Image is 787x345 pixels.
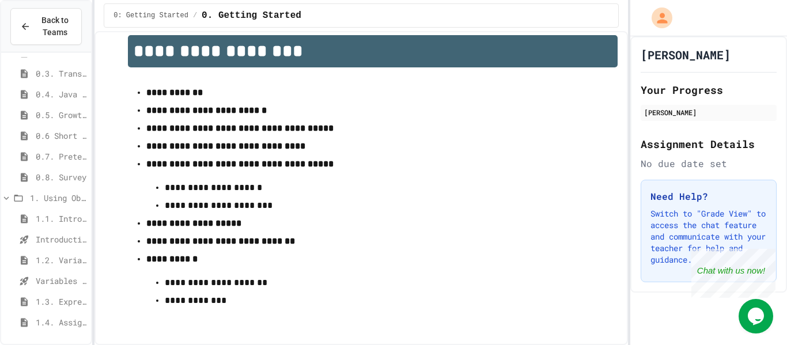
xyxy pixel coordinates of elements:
h2: Your Progress [641,82,777,98]
span: 0.4. Java Development Environments [36,88,86,100]
h3: Need Help? [650,189,767,203]
span: Back to Teams [37,14,72,39]
span: Variables and Data Types - Quiz [36,275,86,287]
span: 1.4. Assignment and Input [36,316,86,328]
div: [PERSON_NAME] [644,107,773,117]
span: 0.5. Growth Mindset and Pair Programming [36,109,86,121]
span: 0.8. Survey [36,171,86,183]
iframe: chat widget [739,299,775,333]
button: Back to Teams [10,8,82,45]
p: Switch to "Grade View" to access the chat feature and communicate with your teacher for help and ... [650,208,767,266]
span: 1.2. Variables and Data Types [36,254,86,266]
span: 0.7. Pretest for the AP CSA Exam [36,150,86,162]
h2: Assignment Details [641,136,777,152]
iframe: chat widget [691,249,775,298]
span: 1.1. Introduction to Algorithms, Programming, and Compilers [36,213,86,225]
span: 0: Getting Started [113,11,188,20]
h1: [PERSON_NAME] [641,47,731,63]
span: Introduction to Algorithms, Programming, and Compilers [36,233,86,245]
span: 1. Using Objects and Methods [30,192,86,204]
span: / [193,11,197,20]
span: 0.6 Short PD Pretest [36,130,86,142]
div: No due date set [641,157,777,170]
div: My Account [640,5,675,31]
span: 0.3. Transitioning from AP CSP to AP CSA [36,67,86,79]
span: 0. Getting Started [202,9,301,22]
span: 1.3. Expressions and Output [New] [36,295,86,308]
